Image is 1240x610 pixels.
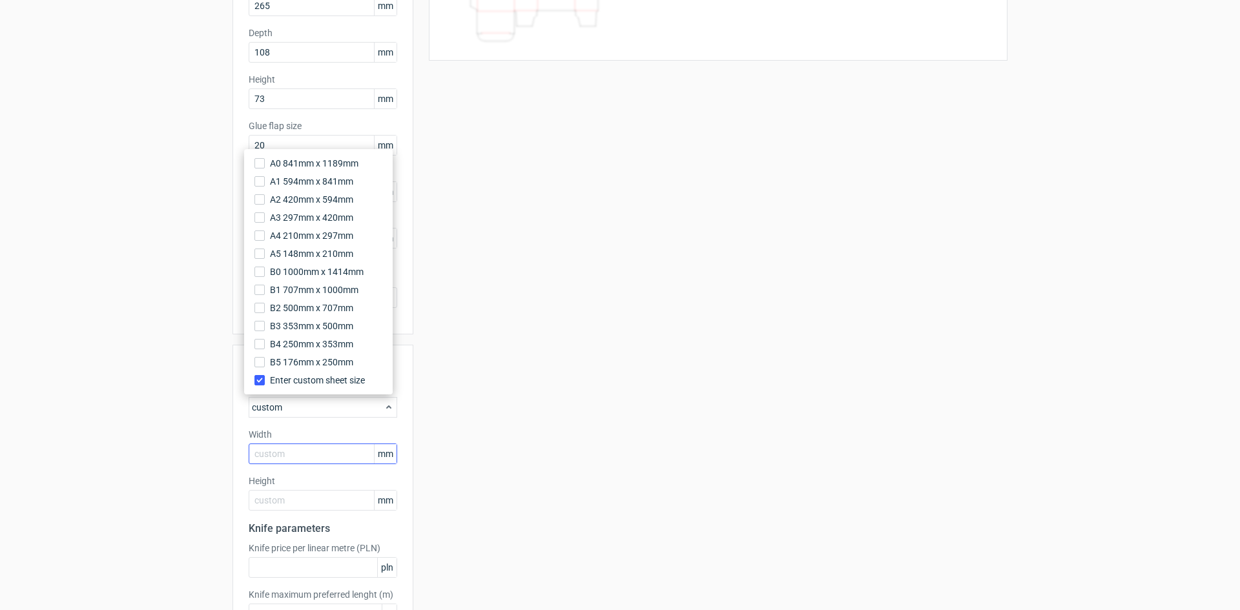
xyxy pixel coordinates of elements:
div: custom [249,397,397,418]
span: mm [374,43,397,62]
h2: Knife parameters [249,521,397,536]
span: B1 707mm x 1000mm [270,283,358,296]
label: Knife maximum preferred lenght (m) [249,588,397,601]
span: A2 420mm x 594mm [270,193,353,206]
label: Height [249,73,397,86]
span: Enter custom sheet size [270,374,365,387]
span: mm [374,89,397,108]
span: A5 148mm x 210mm [270,247,353,260]
label: Height [249,474,397,487]
input: custom [249,443,397,464]
label: Knife price per linear metre (PLN) [249,542,397,554]
span: A0 841mm x 1189mm [270,157,358,170]
span: mm [374,444,397,463]
label: Depth [249,26,397,39]
input: custom [249,490,397,511]
span: mm [374,136,397,155]
span: B3 353mm x 500mm [270,320,353,332]
span: B4 250mm x 353mm [270,338,353,351]
span: A3 297mm x 420mm [270,211,353,224]
span: pln [377,558,397,577]
span: A1 594mm x 841mm [270,175,353,188]
label: Glue flap size [249,119,397,132]
span: B0 1000mm x 1414mm [270,265,364,278]
span: A4 210mm x 297mm [270,229,353,242]
span: mm [374,491,397,510]
label: Width [249,428,397,441]
span: B2 500mm x 707mm [270,301,353,314]
span: B5 176mm x 250mm [270,356,353,369]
